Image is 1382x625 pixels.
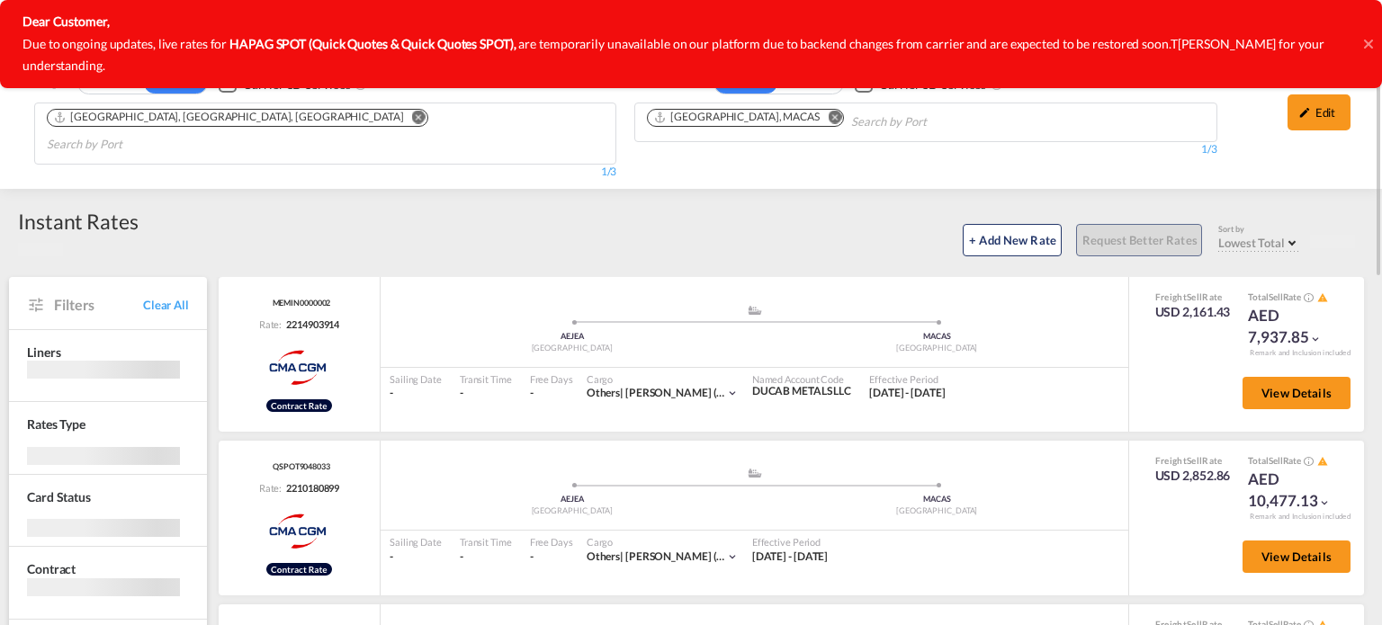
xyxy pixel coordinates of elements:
span: Others [587,386,625,399]
md-chips-wrap: Chips container. Use arrow keys to select chips. [44,103,606,159]
button: icon-alert [1315,455,1328,469]
span: Sell [1269,291,1283,302]
div: Remark and Inclusion included [1236,348,1364,358]
div: Freight Rate [1155,290,1231,303]
div: MACAS [755,331,1120,343]
button: icon-alert [1315,291,1328,305]
span: [DATE] - [DATE] [869,386,946,399]
div: 1/3 [34,165,616,180]
button: Spot Rates are dynamic & can fluctuate with time [1301,291,1314,305]
span: QSPOT9048033 [268,461,330,473]
md-checkbox: Checkbox No Ink [219,74,350,93]
div: Casablanca, MACAS [653,110,820,125]
div: Free Days [530,372,573,386]
button: View Details [1243,377,1351,409]
md-icon: icon-chevron-down [726,387,739,399]
span: Rate: [259,481,283,495]
div: [PERSON_NAME] (upa) | nac - ducab metals llc [587,386,726,401]
div: Cargo [587,372,739,386]
img: contract-rate.png [266,563,332,576]
div: Freight Rate [1155,454,1231,467]
div: DUCAB METALS LLC [752,386,851,397]
div: Effective Period [752,535,829,549]
div: Free Days [530,535,573,549]
img: CMACGM API [254,345,345,390]
div: Transit Time [460,372,512,386]
div: USD 2,852.86 [1155,467,1231,485]
div: Contract / Rate Agreement / Tariff / Spot Pricing Reference Number: QSPOT9048033 [268,461,330,473]
div: AEJEA [390,331,755,343]
div: [GEOGRAPHIC_DATA] [755,505,1120,517]
span: Rate: [259,317,283,331]
div: Press delete to remove this chip. [653,110,823,125]
div: Total Rate [1248,290,1338,305]
md-chips-wrap: Chips container. Use arrow keys to select chips. [644,103,1029,137]
div: Remark and Inclusion included [1236,512,1364,522]
img: CMACGM API [254,509,345,554]
div: - [530,386,534,401]
md-icon: assets/icons/custom/ship-fill.svg [744,306,766,315]
div: - [390,549,442,565]
div: Total Rate [1248,454,1338,469]
span: [DATE] - [DATE] [752,549,829,563]
div: AEJEA [390,494,755,505]
md-checkbox: Checkbox No Ink [855,74,986,93]
span: Liners [27,344,60,360]
div: Sailing Date [390,372,442,386]
button: View Details [1243,540,1351,573]
span: Others [587,549,625,563]
div: - [460,386,512,401]
div: icon-pencilEdit [1288,94,1351,130]
button: Remove [816,110,843,128]
span: View Details [1261,386,1332,400]
div: Card Status [27,488,91,506]
span: Contract [27,561,76,576]
div: Effective Period [869,372,946,386]
div: [GEOGRAPHIC_DATA] [755,343,1120,354]
div: - [460,549,512,565]
div: MACAS [755,494,1120,505]
input: Search by Port [47,130,218,159]
md-icon: icon-pencil [1298,106,1311,119]
div: Rollable available [266,399,332,412]
div: Named Account Code [752,372,851,386]
span: Sell [1187,291,1202,302]
div: [GEOGRAPHIC_DATA] [390,343,755,354]
div: Sort by [1218,224,1301,236]
div: 2214903914 [282,317,339,331]
button: + Add New Rate [963,224,1062,256]
div: - [530,549,534,565]
span: Sell [1269,455,1283,466]
div: Rates Type [27,415,85,433]
span: Lowest Total [1218,236,1285,250]
md-select: Select: Lowest Total [1218,231,1301,251]
div: 2210180899 [282,481,339,495]
md-icon: assets/icons/custom/ship-fill.svg [744,469,766,478]
div: AED 10,477.13 [1248,469,1338,512]
md-icon: icon-chevron-down [1309,333,1322,345]
md-icon: icon-chevron-down [726,550,739,563]
div: Sailing Date [390,535,442,549]
div: Transit Time [460,535,512,549]
div: Instant Rates [18,207,139,236]
div: USD 2,161.43 [1155,303,1231,321]
md-icon: icon-alert [1317,292,1328,303]
div: 22 Aug 2025 - 03 Oct 2025 [752,549,829,565]
div: Press delete to remove this chip. [53,110,408,125]
span: Clear All [143,297,189,313]
span: MEMIN0000002 [268,298,331,309]
div: - [390,386,442,401]
div: Rollable available [266,563,332,576]
div: DUCAB METALS LLC [743,368,860,406]
div: Cargo [587,535,739,549]
div: Port of Jebel Ali, Jebel Ali, AEJEA [53,110,404,125]
div: 1/3 [634,142,1216,157]
button: Remove [400,110,427,128]
div: AED 7,937.85 [1248,305,1338,348]
span: Filters [54,295,143,315]
md-icon: icon-chevron-down [1318,496,1331,509]
div: 01 Sep 2025 - 30 Sep 2025 [869,386,946,401]
img: contract-rate.png [266,399,332,412]
input: Search by Port [851,108,1022,137]
button: Request Better Rates [1076,224,1202,256]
